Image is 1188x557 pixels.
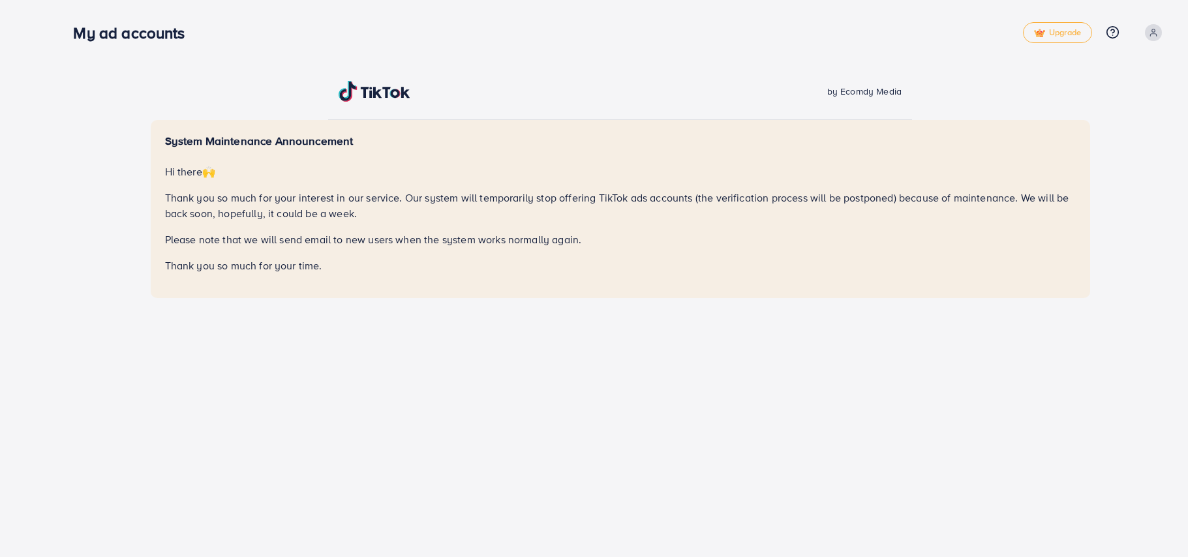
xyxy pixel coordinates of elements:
span: 🙌 [202,164,215,179]
p: Thank you so much for your interest in our service. Our system will temporarily stop offering Tik... [165,190,1076,221]
p: Please note that we will send email to new users when the system works normally again. [165,232,1076,247]
p: Hi there [165,164,1076,179]
span: Upgrade [1034,28,1081,38]
a: tickUpgrade [1023,22,1092,43]
h5: System Maintenance Announcement [165,134,1076,148]
p: Thank you so much for your time. [165,258,1076,273]
img: tick [1034,29,1045,38]
img: TikTok [339,81,410,102]
span: by Ecomdy Media [827,85,902,98]
h3: My ad accounts [73,23,195,42]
